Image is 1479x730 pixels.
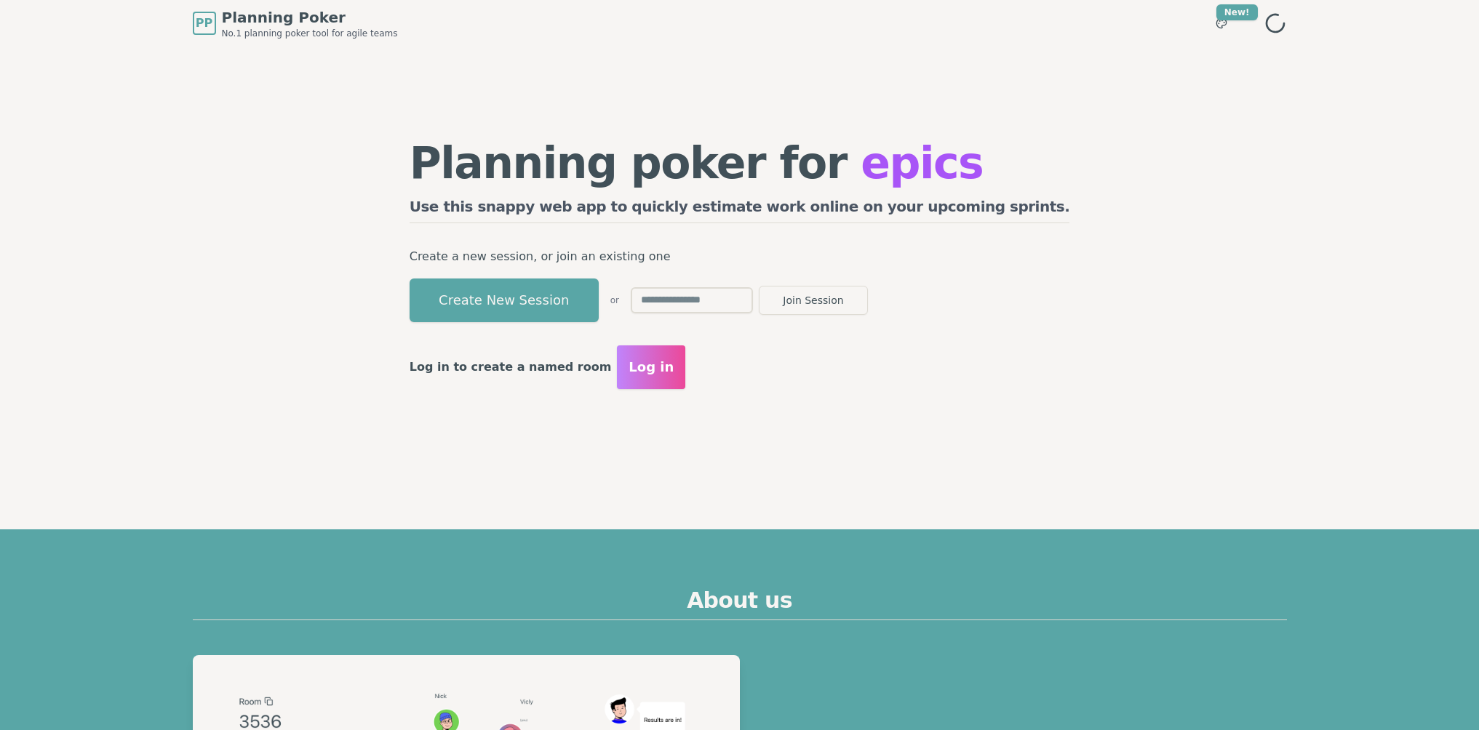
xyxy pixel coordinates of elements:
[410,141,1070,185] h1: Planning poker for
[629,357,674,377] span: Log in
[222,7,398,28] span: Planning Poker
[410,246,1070,267] p: Create a new session, or join an existing one
[861,137,983,188] span: epics
[1216,4,1258,20] div: New!
[196,15,212,32] span: PP
[193,587,1287,620] h2: About us
[222,28,398,39] span: No.1 planning poker tool for agile teams
[193,7,398,39] a: PPPlanning PokerNo.1 planning poker tool for agile teams
[410,196,1070,223] h2: Use this snappy web app to quickly estimate work online on your upcoming sprints.
[617,345,685,389] button: Log in
[410,357,612,377] p: Log in to create a named room
[410,278,599,322] button: Create New Session
[610,294,619,306] span: or
[1208,10,1235,36] button: New!
[759,286,868,315] button: Join Session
